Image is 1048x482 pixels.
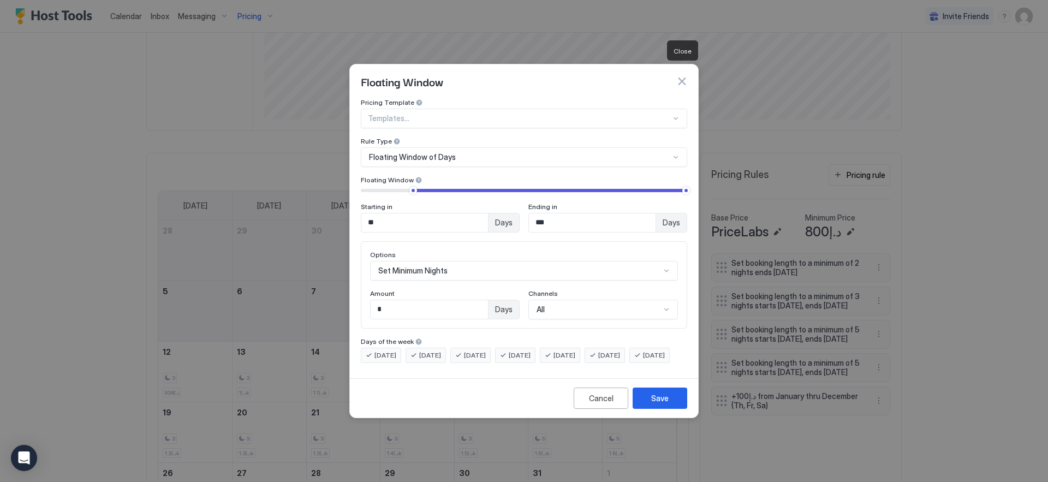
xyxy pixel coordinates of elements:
[674,47,692,55] span: Close
[651,392,669,404] div: Save
[378,266,448,276] span: Set Minimum Nights
[574,388,628,409] button: Cancel
[598,350,620,360] span: [DATE]
[643,350,665,360] span: [DATE]
[495,218,513,228] span: Days
[361,73,443,90] span: Floating Window
[370,251,396,259] span: Options
[528,289,558,297] span: Channels
[589,392,614,404] div: Cancel
[369,152,456,162] span: Floating Window of Days
[509,350,531,360] span: [DATE]
[553,350,575,360] span: [DATE]
[419,350,441,360] span: [DATE]
[361,137,392,145] span: Rule Type
[361,213,488,232] input: Input Field
[663,218,680,228] span: Days
[11,445,37,471] div: Open Intercom Messenger
[361,176,414,184] span: Floating Window
[370,289,395,297] span: Amount
[528,203,557,211] span: Ending in
[361,337,414,346] span: Days of the week
[361,203,392,211] span: Starting in
[361,98,414,106] span: Pricing Template
[374,350,396,360] span: [DATE]
[529,213,656,232] input: Input Field
[371,300,488,319] input: Input Field
[633,388,687,409] button: Save
[537,305,545,314] span: All
[464,350,486,360] span: [DATE]
[495,305,513,314] span: Days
